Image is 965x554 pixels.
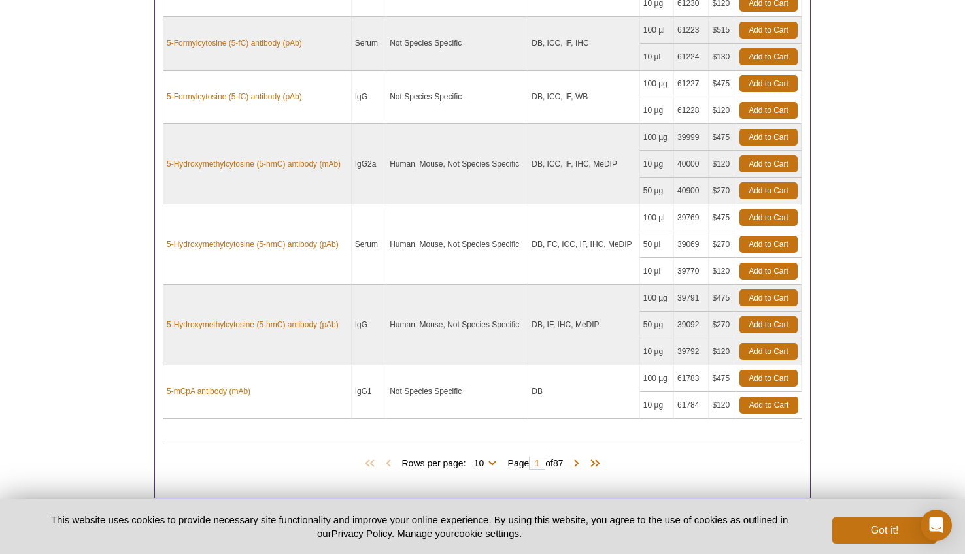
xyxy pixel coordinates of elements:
[709,392,736,419] td: $120
[640,44,674,71] td: 10 µl
[674,392,709,419] td: 61784
[401,456,501,469] span: Rows per page:
[167,37,302,49] a: 5-Formylcytosine (5-fC) antibody (pAb)
[709,285,736,312] td: $475
[640,365,674,392] td: 100 µg
[528,285,640,365] td: DB, IF, IHC, MeDIP
[709,44,736,71] td: $130
[640,338,674,365] td: 10 µg
[674,178,709,204] td: 40900
[640,17,674,44] td: 100 µl
[709,231,736,258] td: $270
[739,22,798,39] a: Add to Cart
[709,204,736,231] td: $475
[553,458,564,468] span: 87
[167,385,250,397] a: 5-mCpA antibody (mAb)
[709,151,736,178] td: $120
[386,124,528,204] td: Human, Mouse, Not Species Specific
[386,365,528,419] td: Not Species Specific
[352,285,386,365] td: IgG
[739,102,798,119] a: Add to Cart
[739,48,798,65] a: Add to Cart
[709,365,736,392] td: $475
[362,457,382,470] span: First Page
[640,285,674,312] td: 100 µg
[674,17,709,44] td: 61223
[583,457,603,470] span: Last Page
[674,97,709,124] td: 61228
[739,182,798,199] a: Add to Cart
[739,209,798,226] a: Add to Cart
[167,319,339,331] a: 5-Hydroxymethylcytosine (5-hmC) antibody (pAb)
[454,528,519,539] button: cookie settings
[709,97,736,124] td: $120
[709,312,736,338] td: $270
[28,513,811,540] p: This website uses cookies to provide necessary site functionality and improve your online experie...
[739,155,798,172] a: Add to Cart
[640,392,674,419] td: 10 µg
[709,178,736,204] td: $270
[640,151,674,178] td: 10 µg
[640,312,674,338] td: 50 µg
[386,71,528,124] td: Not Species Specific
[570,457,583,470] span: Next Page
[709,258,736,285] td: $120
[640,97,674,124] td: 10 µg
[739,263,798,280] a: Add to Cart
[739,316,798,333] a: Add to Cart
[674,338,709,365] td: 39792
[382,457,395,470] span: Previous Page
[640,204,674,231] td: 100 µl
[739,397,798,414] a: Add to Cart
[528,124,640,204] td: DB, ICC, IF, IHC, MeDIP
[739,343,798,360] a: Add to Cart
[709,17,736,44] td: $515
[674,124,709,151] td: 39999
[674,44,709,71] td: 61224
[352,71,386,124] td: IgG
[528,365,640,419] td: DB
[640,124,674,151] td: 100 µg
[674,151,709,178] td: 40000
[640,258,674,285] td: 10 µl
[167,158,341,170] a: 5-Hydroxymethylcytosine (5-hmC) antibody (mAb)
[739,129,798,146] a: Add to Cart
[528,71,640,124] td: DB, ICC, IF, WB
[167,238,339,250] a: 5-Hydroxymethylcytosine (5-hmC) antibody (pAb)
[739,236,798,253] a: Add to Cart
[352,204,386,285] td: Serum
[674,285,709,312] td: 39791
[674,204,709,231] td: 39769
[739,370,798,387] a: Add to Cart
[640,231,674,258] td: 50 µl
[832,517,937,544] button: Got it!
[709,124,736,151] td: $475
[674,71,709,97] td: 61227
[352,365,386,419] td: IgG1
[674,258,709,285] td: 39770
[167,91,302,103] a: 5-Formylcytosine (5-fC) antibody (pAb)
[674,312,709,338] td: 39092
[386,285,528,365] td: Human, Mouse, Not Species Specific
[352,17,386,71] td: Serum
[386,17,528,71] td: Not Species Specific
[528,204,640,285] td: DB, FC, ICC, IF, IHC, MeDIP
[739,289,798,306] a: Add to Cart
[921,510,952,541] div: Open Intercom Messenger
[352,124,386,204] td: IgG2a
[709,338,736,365] td: $120
[386,204,528,285] td: Human, Mouse, Not Species Specific
[709,71,736,97] td: $475
[674,231,709,258] td: 39069
[674,365,709,392] td: 61783
[640,178,674,204] td: 50 µg
[640,71,674,97] td: 100 µg
[739,75,798,92] a: Add to Cart
[528,17,640,71] td: DB, ICC, IF, IHC
[501,457,570,470] span: Page of
[331,528,392,539] a: Privacy Policy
